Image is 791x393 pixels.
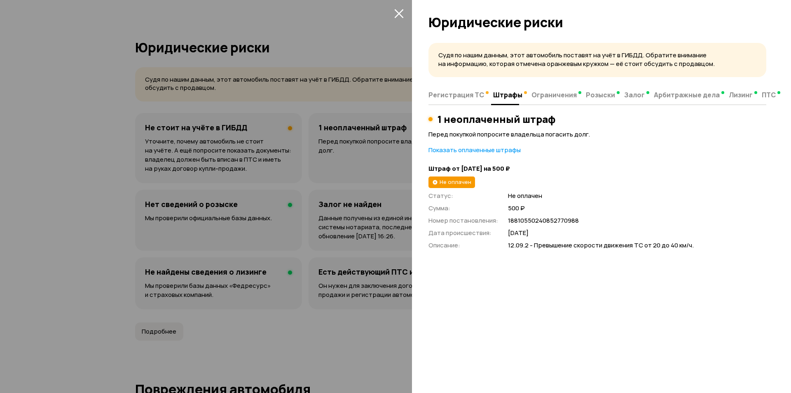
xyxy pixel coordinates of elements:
p: Дата происшествия : [428,228,498,238]
p: Перед покупкой попросите владельца погасить долг. [428,130,766,139]
span: 500 ₽ [508,204,766,213]
span: Штрафы [493,91,522,99]
span: Розыски [586,91,615,99]
span: 18810550240852770988 [508,217,766,225]
span: Не оплачен [508,192,766,200]
h3: 1 неоплаченный штраф [438,113,555,125]
span: Арбитражные дела [654,91,720,99]
button: закрыть [392,7,405,20]
span: Ограничения [531,91,577,99]
p: Описание : [428,241,498,250]
strong: Штраф от [DATE] на 500 ₽ [428,165,766,173]
span: Регистрация ТС [428,91,484,99]
span: 12.09.2 - Превышение скорости движения ТС от 20 до 40 км/ч. [508,241,766,250]
span: Лизинг [729,91,753,99]
p: Сумма : [428,204,498,213]
span: Судя по нашим данным, этот автомобиль поставят на учёт в ГИБДД. Обратите внимание на информацию, ... [438,51,715,68]
p: Показать оплаченные штрафы [428,146,766,155]
span: ПТС [762,91,776,99]
p: Номер постановления : [428,216,498,225]
span: Не оплачен [440,178,471,186]
p: Статус : [428,191,498,200]
span: Залог [624,91,645,99]
span: [DATE] [508,229,766,238]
